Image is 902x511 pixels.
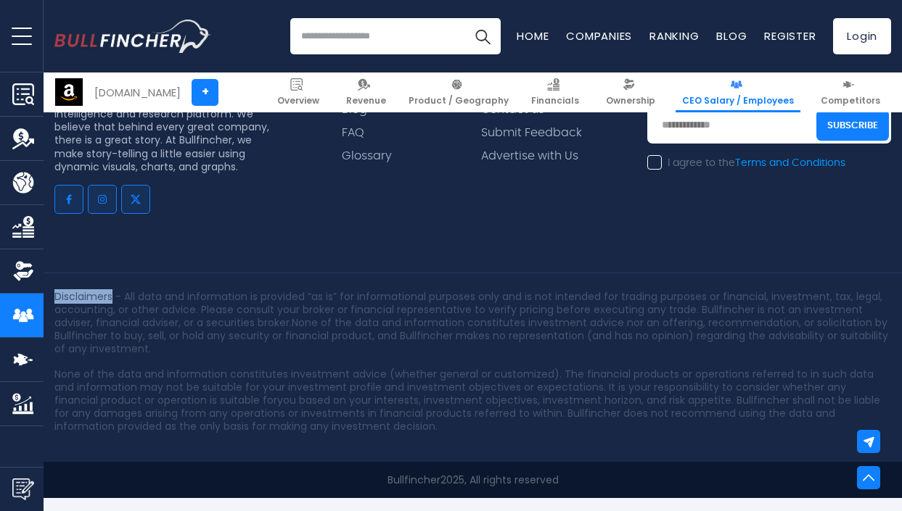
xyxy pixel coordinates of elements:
[647,157,845,170] label: I agree to the
[833,18,891,54] a: Login
[342,126,364,140] a: FAQ
[54,185,83,214] a: Go to facebook
[814,72,887,112] a: Competitors
[121,185,150,214] a: Go to twitter
[649,28,699,43] a: Ranking
[54,20,210,53] a: Go to homepage
[271,72,326,112] a: Overview
[682,95,794,107] span: CEO Salary / Employees
[716,28,747,43] a: Blog
[54,290,891,356] p: Disclaimers - All data and information is provided “as is” for informational purposes only and is...
[531,95,579,107] span: Financials
[388,473,440,487] a: Bullfincher
[340,72,393,112] a: Revenue
[525,72,586,112] a: Financials
[12,260,34,282] img: Ownership
[192,79,218,106] a: +
[816,109,889,141] button: Subscribe
[764,28,816,43] a: Register
[342,149,392,163] a: Glossary
[517,28,549,43] a: Home
[54,94,275,173] p: Bullfincher is a “visual-first” business intelligence and research platform. We believe that behi...
[606,95,655,107] span: Ownership
[402,72,515,112] a: Product / Geography
[277,95,319,107] span: Overview
[346,95,386,107] span: Revenue
[88,185,117,214] a: Go to instagram
[94,84,181,101] div: [DOMAIN_NAME]
[647,180,868,236] iframe: reCAPTCHA
[566,28,632,43] a: Companies
[599,72,662,112] a: Ownership
[821,95,880,107] span: Competitors
[55,78,83,106] img: AMZN logo
[481,126,582,140] a: Submit Feedback
[54,367,891,433] p: None of the data and information constitutes investment advice (whether general or customized). T...
[676,72,800,112] a: CEO Salary / Employees
[735,158,845,168] a: Terms and Conditions
[464,18,501,54] button: Search
[54,20,211,53] img: Bullfincher logo
[54,473,891,486] p: 2025, All rights reserved
[409,95,509,107] span: Product / Geography
[481,149,578,163] a: Advertise with Us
